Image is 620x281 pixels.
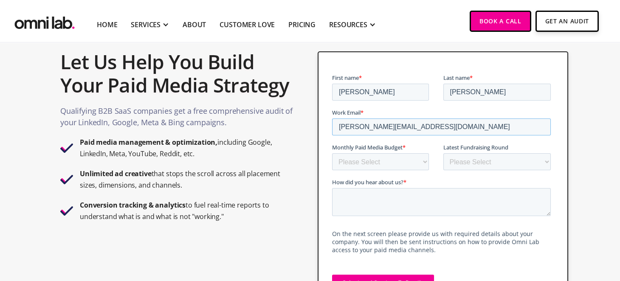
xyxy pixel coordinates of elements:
[60,105,294,132] p: Qualifying B2B SaaS companies get a free comprehensive audit of your LinkedIn, Google, Meta & Bin...
[97,20,117,30] a: Home
[183,20,206,30] a: About
[329,20,367,30] div: RESOURCES
[535,11,599,32] a: Get An Audit
[288,20,316,30] a: Pricing
[80,200,186,210] strong: Conversion tracking & analytics
[80,169,280,190] strong: that stops the scroll across all placement sizes, dimensions, and channels.
[80,138,217,147] strong: Paid media management & optimization,
[13,11,76,31] img: Omni Lab: B2B SaaS Demand Generation Agency
[13,11,76,31] a: home
[60,46,294,101] h2: Let Us Help You Build Your Paid Media Strategy
[468,183,620,281] iframe: Chat Widget
[470,11,531,32] a: Book a Call
[220,20,275,30] a: Customer Love
[131,20,161,30] div: SERVICES
[80,169,152,178] strong: Unlimited ad creative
